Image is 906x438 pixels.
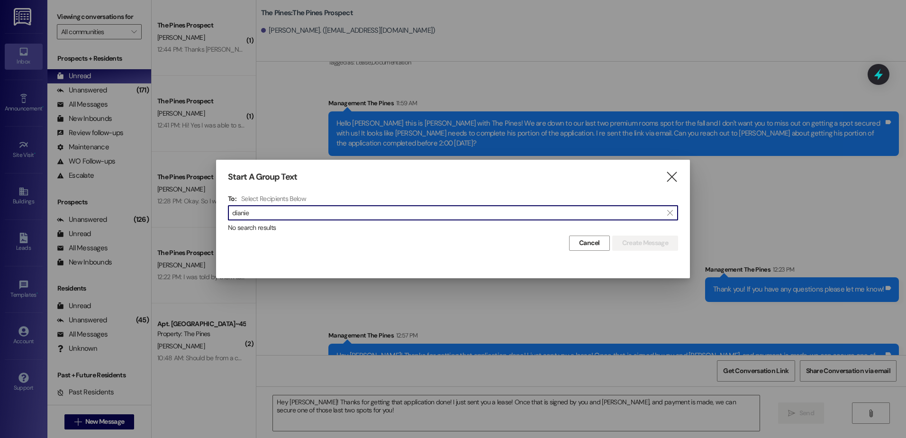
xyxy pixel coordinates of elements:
[665,172,678,182] i: 
[232,206,662,219] input: Search for any contact or apartment
[667,209,672,217] i: 
[241,194,306,203] h4: Select Recipients Below
[612,236,678,251] button: Create Message
[228,223,678,233] div: No search results
[662,206,678,220] button: Clear text
[228,172,297,182] h3: Start A Group Text
[622,238,668,248] span: Create Message
[569,236,610,251] button: Cancel
[579,238,600,248] span: Cancel
[228,194,236,203] h3: To:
